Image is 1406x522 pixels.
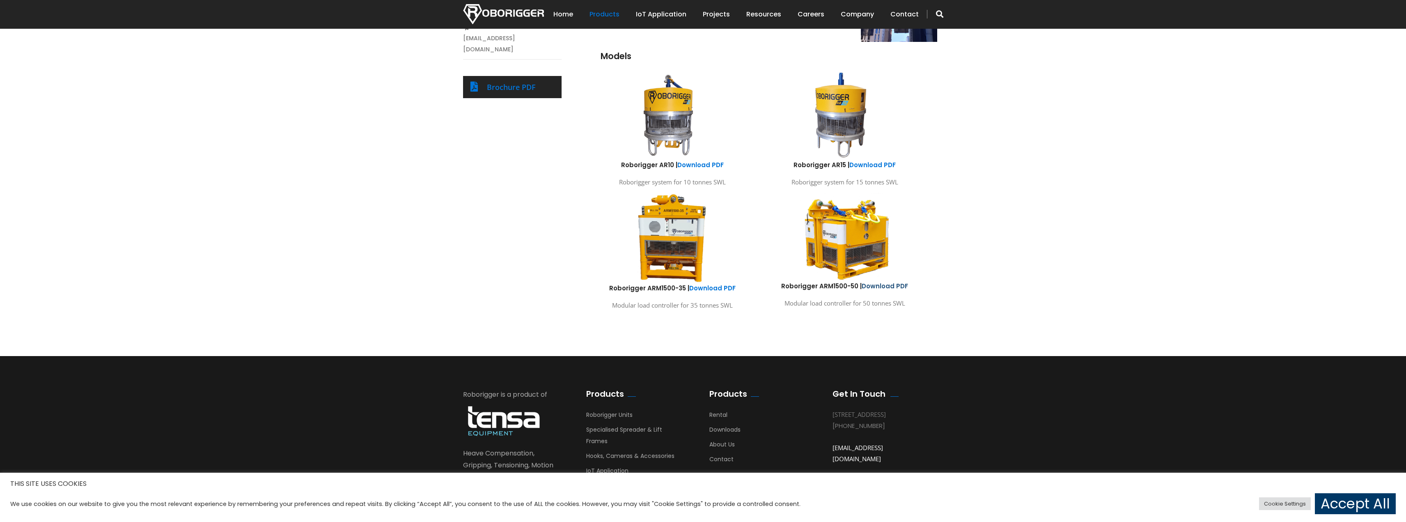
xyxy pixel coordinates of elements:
a: Downloads [709,425,741,438]
a: Download PDF [677,161,724,169]
a: Download PDF [689,284,736,292]
div: We use cookies on our website to give you the most relevant experience by remembering your prefer... [10,500,980,508]
div: [PHONE_NUMBER] [833,420,931,431]
a: Download PDF [849,161,896,169]
div: [STREET_ADDRESS] [833,409,931,420]
a: Accept All [1315,493,1396,514]
a: Home [553,2,573,27]
p: Roborigger system for 15 tonnes SWL [765,177,925,188]
a: Company [841,2,874,27]
a: Contact [890,2,919,27]
div: Roborigger is a product of Heave Compensation, Gripping, Tensioning, Motion Monitoring and Liftin... [463,389,562,507]
h2: Get In Touch [833,389,885,399]
a: Roborigger Units [586,411,633,423]
p: Modular load controller for 50 tonnes SWL [765,298,925,309]
a: [EMAIL_ADDRESS][DOMAIN_NAME] [833,444,883,463]
h2: Products [709,389,747,399]
a: Products [589,2,619,27]
a: [EMAIL_ADDRESS][DOMAIN_NAME] [463,33,562,55]
img: Nortech [463,4,544,24]
h6: Roborigger AR15 | [765,161,925,169]
a: Cookie Settings [1259,497,1311,510]
h6: Roborigger ARM1500-50 | [765,282,925,290]
p: Roborigger system for 10 tonnes SWL [592,177,752,188]
a: Download PDF [862,282,908,290]
h5: THIS SITE USES COOKIES [10,478,1396,489]
h2: Products [586,389,624,399]
a: Rental [709,411,727,423]
h3: Models [601,50,937,62]
p: Modular load controller for 35 tonnes SWL [592,300,752,311]
a: Resources [746,2,781,27]
h6: Roborigger ARM1500-35 | [592,284,752,292]
a: Brochure PDF [487,82,536,92]
a: Careers [798,2,824,27]
a: IoT Application [636,2,686,27]
a: About Us [709,440,735,453]
a: Contact [709,455,734,467]
a: IoT Application [586,467,628,479]
a: Specialised Spreader & Lift Frames [586,425,662,449]
a: Hooks, Cameras & Accessories [586,452,674,464]
a: Projects [703,2,730,27]
h6: Roborigger AR10 | [592,161,752,169]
